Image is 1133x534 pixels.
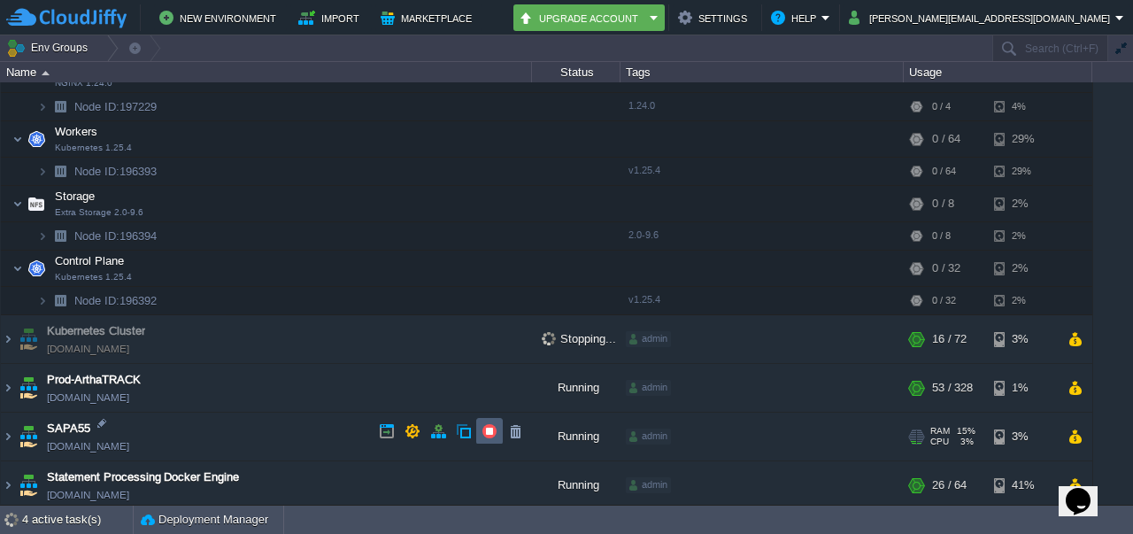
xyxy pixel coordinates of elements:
[16,364,41,412] img: AMDAwAAAACH5BAEAAAAALAAAAAABAAEAAAICRAEAOw==
[532,364,620,412] div: Running
[932,251,960,286] div: 0 / 32
[16,315,41,363] img: AMDAwAAAACH5BAEAAAAALAAAAAABAAEAAAICRAEAOw==
[73,228,159,244] a: Node ID:196394
[74,294,119,307] span: Node ID:
[48,287,73,314] img: AMDAwAAAACH5BAEAAAAALAAAAAABAAEAAAICRAEAOw==
[73,164,159,179] a: Node ID:196393
[519,7,644,28] button: Upgrade Account
[24,251,49,286] img: AMDAwAAAACH5BAEAAAAALAAAAAABAAEAAAICRAEAOw==
[628,100,655,111] span: 1.24.0
[932,121,960,157] div: 0 / 64
[626,477,671,493] div: admin
[6,35,94,60] button: Env Groups
[994,222,1052,250] div: 2%
[73,164,159,179] span: 196393
[53,124,100,139] span: Workers
[932,186,954,221] div: 0 / 8
[932,158,956,185] div: 0 / 64
[53,254,127,267] a: Control PlaneKubernetes 1.25.4
[298,7,365,28] button: Import
[48,158,73,185] img: AMDAwAAAACH5BAEAAAAALAAAAAABAAEAAAICRAEAOw==
[37,222,48,250] img: AMDAwAAAACH5BAEAAAAALAAAAAABAAEAAAICRAEAOw==
[628,165,660,175] span: v1.25.4
[994,158,1052,185] div: 29%
[55,207,143,218] span: Extra Storage 2.0-9.6
[994,121,1052,157] div: 29%
[16,461,41,509] img: AMDAwAAAACH5BAEAAAAALAAAAAABAAEAAAICRAEAOw==
[994,186,1052,221] div: 2%
[532,413,620,460] div: Running
[932,364,973,412] div: 53 / 328
[73,293,159,308] a: Node ID:196392
[930,437,949,447] span: CPU
[932,287,956,314] div: 0 / 32
[994,413,1052,460] div: 3%
[48,222,73,250] img: AMDAwAAAACH5BAEAAAAALAAAAAABAAEAAAICRAEAOw==
[55,78,112,89] span: NGINX 1.24.0
[73,228,159,244] span: 196394
[6,7,127,29] img: CloudJiffy
[932,461,967,509] div: 26 / 64
[73,99,159,114] a: Node ID:197229
[16,413,41,460] img: AMDAwAAAACH5BAEAAAAALAAAAAABAAEAAAICRAEAOw==
[932,315,967,363] div: 16 / 72
[1,413,15,460] img: AMDAwAAAACH5BAEAAAAALAAAAAABAAEAAAICRAEAOw==
[47,420,90,437] a: SAPA55
[678,7,752,28] button: Settings
[74,100,119,113] span: Node ID:
[12,121,23,157] img: AMDAwAAAACH5BAEAAAAALAAAAAABAAEAAAICRAEAOw==
[12,186,23,221] img: AMDAwAAAACH5BAEAAAAALAAAAAABAAEAAAICRAEAOw==
[47,468,239,486] a: Statement Processing Docker Engine
[626,429,671,445] div: admin
[1,461,15,509] img: AMDAwAAAACH5BAEAAAAALAAAAAABAAEAAAICRAEAOw==
[532,461,620,509] div: Running
[73,293,159,308] span: 196392
[957,426,975,437] span: 15%
[47,486,129,504] a: [DOMAIN_NAME]
[849,7,1115,28] button: [PERSON_NAME][EMAIL_ADDRESS][DOMAIN_NAME]
[47,340,129,358] a: [DOMAIN_NAME]
[994,93,1052,120] div: 4%
[994,287,1052,314] div: 2%
[905,62,1091,82] div: Usage
[994,251,1052,286] div: 2%
[55,143,132,153] span: Kubernetes 1.25.4
[12,251,23,286] img: AMDAwAAAACH5BAEAAAAALAAAAAABAAEAAAICRAEAOw==
[1059,463,1115,516] iframe: chat widget
[53,190,97,203] a: StorageExtra Storage 2.0-9.6
[48,93,73,120] img: AMDAwAAAACH5BAEAAAAALAAAAAABAAEAAAICRAEAOw==
[159,7,281,28] button: New Environment
[53,253,127,268] span: Control Plane
[37,287,48,314] img: AMDAwAAAACH5BAEAAAAALAAAAAABAAEAAAICRAEAOw==
[628,229,659,240] span: 2.0-9.6
[47,437,129,455] a: [DOMAIN_NAME]
[1,364,15,412] img: AMDAwAAAACH5BAEAAAAALAAAAAABAAEAAAICRAEAOw==
[2,62,531,82] div: Name
[53,189,97,204] span: Storage
[542,332,616,345] span: Stopping...
[771,7,821,28] button: Help
[42,71,50,75] img: AMDAwAAAACH5BAEAAAAALAAAAAABAAEAAAICRAEAOw==
[47,371,141,389] a: Prod-ArthaTRACK
[932,222,951,250] div: 0 / 8
[994,364,1052,412] div: 1%
[73,99,159,114] span: 197229
[53,125,100,138] a: WorkersKubernetes 1.25.4
[932,93,951,120] div: 0 / 4
[994,315,1052,363] div: 3%
[47,322,145,340] a: Kubernetes Cluster
[1,315,15,363] img: AMDAwAAAACH5BAEAAAAALAAAAAABAAEAAAICRAEAOw==
[533,62,620,82] div: Status
[994,461,1052,509] div: 41%
[24,121,49,157] img: AMDAwAAAACH5BAEAAAAALAAAAAABAAEAAAICRAEAOw==
[55,272,132,282] span: Kubernetes 1.25.4
[37,158,48,185] img: AMDAwAAAACH5BAEAAAAALAAAAAABAAEAAAICRAEAOw==
[956,437,974,447] span: 3%
[37,93,48,120] img: AMDAwAAAACH5BAEAAAAALAAAAAABAAEAAAICRAEAOw==
[74,229,119,243] span: Node ID:
[74,165,119,178] span: Node ID:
